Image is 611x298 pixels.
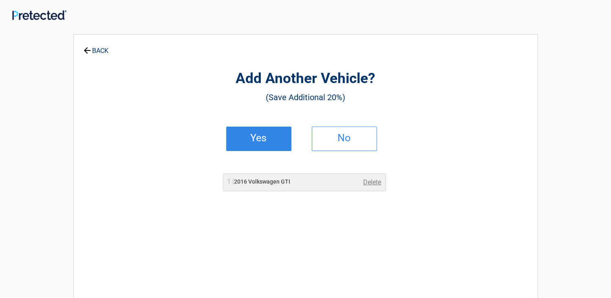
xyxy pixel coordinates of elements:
h3: (Save Additional 20%) [119,90,493,104]
h2: Yes [235,135,283,141]
span: 1 | [227,177,234,185]
a: Delete [364,177,382,187]
img: Main Logo [12,10,66,20]
h2: 2016 Volkswagen GTI [227,177,291,186]
h2: Add Another Vehicle? [119,69,493,88]
a: BACK [82,40,110,54]
h2: No [320,135,368,141]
